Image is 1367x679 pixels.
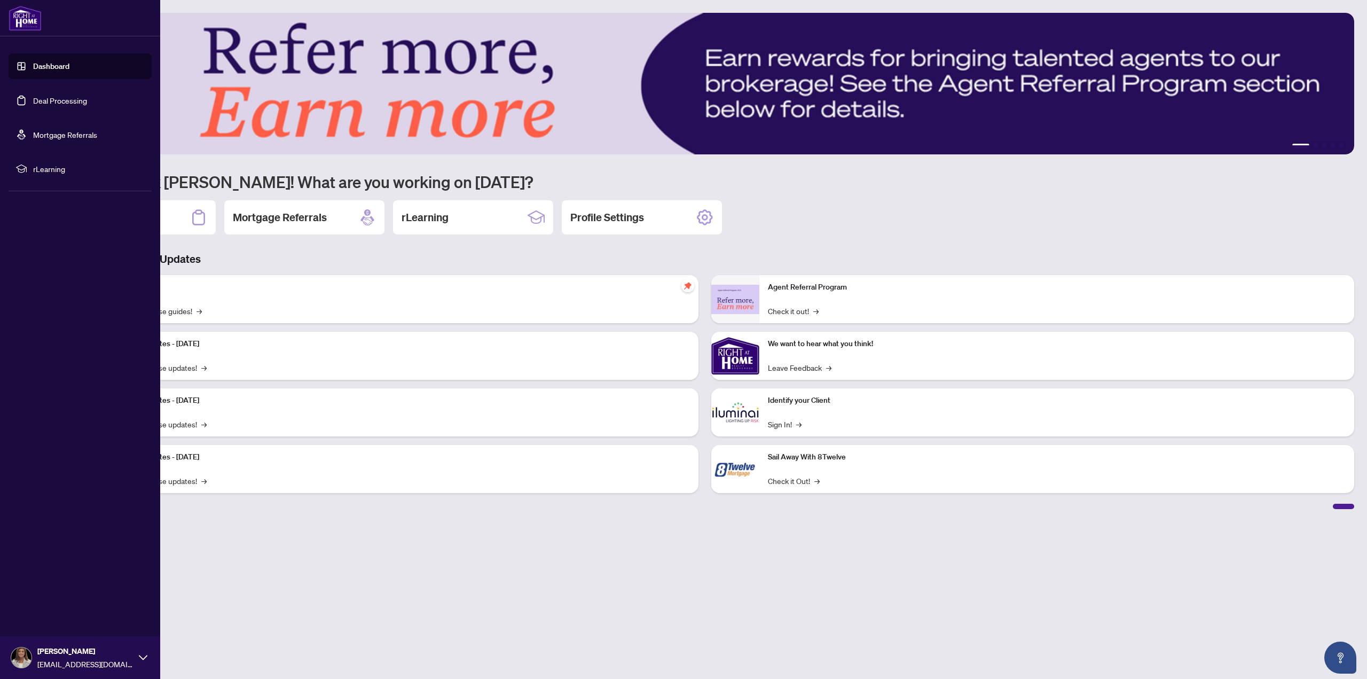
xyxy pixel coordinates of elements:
[112,395,690,407] p: Platform Updates - [DATE]
[201,475,207,487] span: →
[681,279,694,292] span: pushpin
[9,5,42,31] img: logo
[768,305,819,317] a: Check it out!→
[826,362,831,373] span: →
[201,362,207,373] span: →
[37,658,133,670] span: [EMAIL_ADDRESS][DOMAIN_NAME]
[768,338,1346,350] p: We want to hear what you think!
[768,282,1346,293] p: Agent Referral Program
[56,171,1354,192] h1: Welcome back [PERSON_NAME]! What are you working on [DATE]?
[1292,144,1309,148] button: 1
[711,332,759,380] img: We want to hear what you think!
[33,130,97,139] a: Mortgage Referrals
[112,451,690,463] p: Platform Updates - [DATE]
[796,418,802,430] span: →
[112,282,690,293] p: Self-Help
[768,418,802,430] a: Sign In!→
[56,13,1354,154] img: Slide 0
[1322,144,1326,148] button: 3
[768,451,1346,463] p: Sail Away With 8Twelve
[570,210,644,225] h2: Profile Settings
[1314,144,1318,148] button: 2
[768,362,831,373] a: Leave Feedback→
[11,647,32,668] img: Profile Icon
[197,305,202,317] span: →
[711,388,759,436] img: Identify your Client
[1331,144,1335,148] button: 4
[711,285,759,314] img: Agent Referral Program
[813,305,819,317] span: →
[201,418,207,430] span: →
[768,475,820,487] a: Check it Out!→
[33,61,69,71] a: Dashboard
[33,163,144,175] span: rLearning
[814,475,820,487] span: →
[768,395,1346,407] p: Identify your Client
[1339,144,1344,148] button: 5
[711,445,759,493] img: Sail Away With 8Twelve
[112,338,690,350] p: Platform Updates - [DATE]
[1324,642,1356,674] button: Open asap
[402,210,449,225] h2: rLearning
[56,252,1354,267] h3: Brokerage & Industry Updates
[37,645,133,657] span: [PERSON_NAME]
[233,210,327,225] h2: Mortgage Referrals
[33,96,87,105] a: Deal Processing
